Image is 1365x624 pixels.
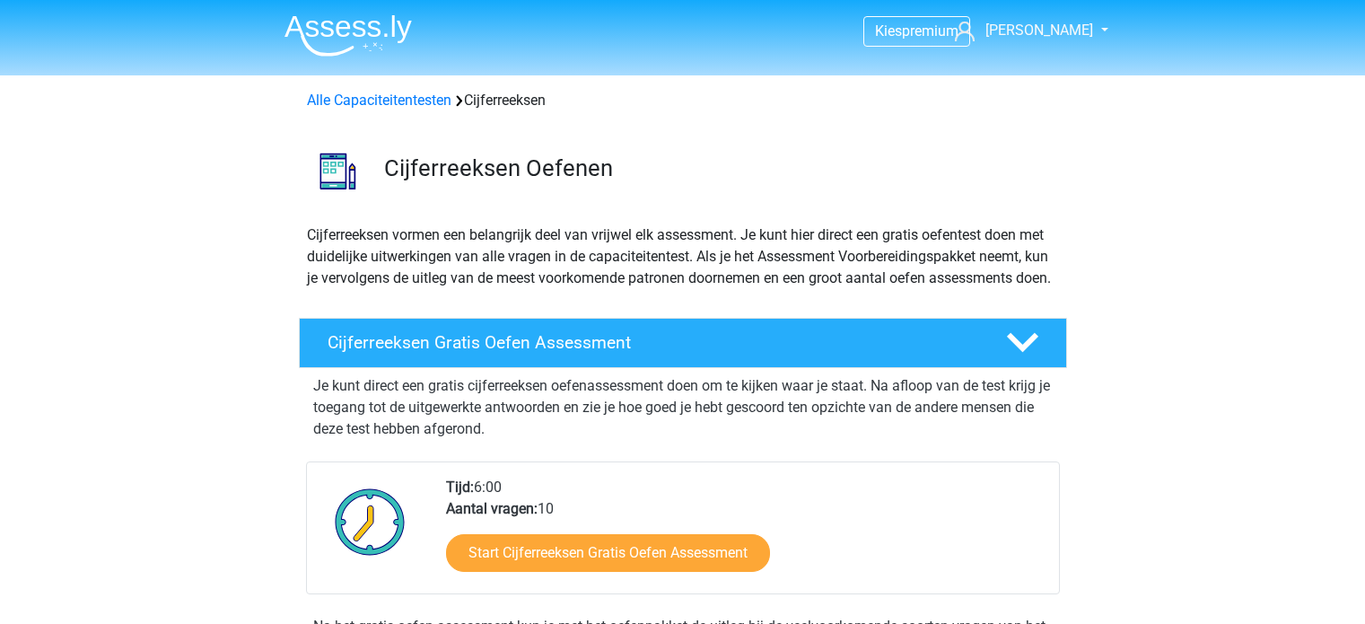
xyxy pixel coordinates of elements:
[300,90,1066,111] div: Cijferreeksen
[325,477,416,567] img: Klok
[875,22,902,40] span: Kies
[902,22,958,40] span: premium
[284,14,412,57] img: Assessly
[446,500,538,517] b: Aantal vragen:
[446,534,770,572] a: Start Cijferreeksen Gratis Oefen Assessment
[300,133,376,209] img: cijferreeksen
[328,332,977,353] h4: Cijferreeksen Gratis Oefen Assessment
[864,19,969,43] a: Kiespremium
[313,375,1053,440] p: Je kunt direct een gratis cijferreeksen oefenassessment doen om te kijken waar je staat. Na afloo...
[433,477,1058,593] div: 6:00 10
[446,479,474,496] b: Tijd:
[307,224,1059,289] p: Cijferreeksen vormen een belangrijk deel van vrijwel elk assessment. Je kunt hier direct een grat...
[948,20,1095,41] a: [PERSON_NAME]
[985,22,1093,39] span: [PERSON_NAME]
[292,318,1074,368] a: Cijferreeksen Gratis Oefen Assessment
[384,154,1053,182] h3: Cijferreeksen Oefenen
[307,92,451,109] a: Alle Capaciteitentesten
